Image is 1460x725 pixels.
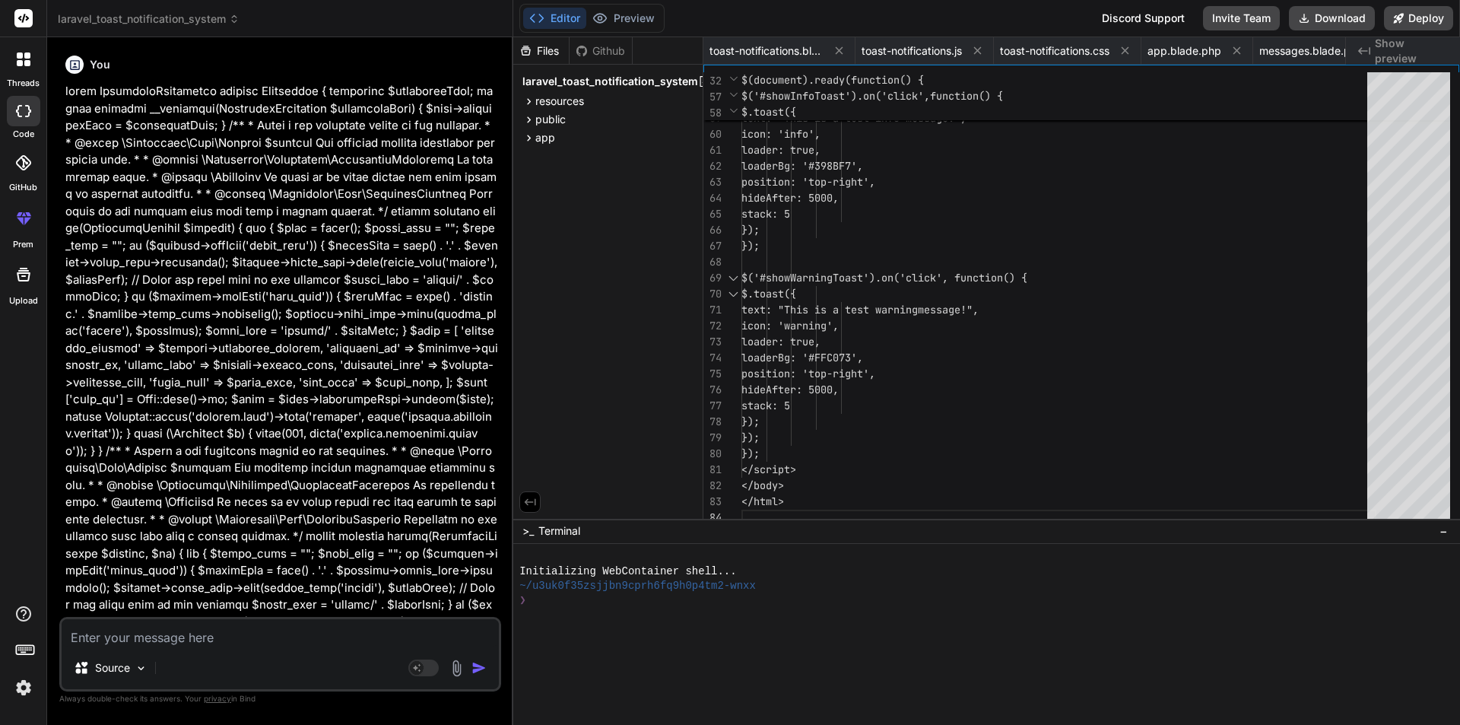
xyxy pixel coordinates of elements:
[523,8,586,29] button: Editor
[204,694,231,703] span: privacy
[703,350,722,366] div: 74
[703,334,722,350] div: 73
[13,238,33,251] label: prem
[703,430,722,446] div: 79
[522,74,698,89] span: laravel_toast_notification_system
[741,351,863,364] span: loaderBg: '#FFC073',
[1375,36,1448,66] span: Show preview
[723,286,743,302] div: Click to collapse the range.
[741,191,839,205] span: hideAfter: 5000,
[1289,6,1375,30] button: Download
[741,431,760,444] span: });
[741,479,784,492] span: </body>
[741,287,796,300] span: $.toast({
[703,174,722,190] div: 63
[703,89,722,105] span: 57
[703,158,722,174] div: 62
[1436,519,1451,543] button: −
[703,302,722,318] div: 71
[703,286,722,302] div: 70
[703,238,722,254] div: 67
[741,415,760,428] span: });
[741,89,930,103] span: $('#showInfoToast').on('click',
[703,494,722,510] div: 83
[1000,43,1109,59] span: toast-notifications.css
[741,159,863,173] span: loaderBg: '#398BF7',
[1093,6,1194,30] div: Discord Support
[7,77,40,90] label: threads
[703,254,722,270] div: 68
[1259,43,1363,59] span: messages.blade.php
[741,73,924,87] span: $(document).ready(function() {
[703,190,722,206] div: 64
[973,271,1027,285] span: ction() {
[741,105,796,119] span: $.toast({
[741,175,875,189] span: position: 'top-right',
[741,383,839,396] span: hideAfter: 5000,
[9,181,37,194] label: GitHub
[741,335,820,348] span: loader: true,
[930,89,1003,103] span: function() {
[741,239,760,253] span: });
[95,660,130,676] p: Source
[703,446,722,462] div: 80
[1384,6,1453,30] button: Deploy
[918,303,979,316] span: message!",
[519,564,737,579] span: Initializing WebContainer shell...
[519,579,756,593] span: ~/u3uk0f35zsjjbn9cprh6fq9h0p4tm2-wnxx
[703,73,722,89] span: 32
[703,462,722,478] div: 81
[741,367,875,380] span: position: 'top-right',
[513,43,569,59] div: Files
[709,43,824,59] span: toast-notifications.blade.php
[535,112,566,127] span: public
[703,366,722,382] div: 75
[135,662,148,675] img: Pick Models
[741,447,760,460] span: });
[538,523,580,539] span: Terminal
[703,270,722,286] div: 69
[741,399,790,412] span: stack: 5
[741,494,784,508] span: </html>
[741,319,839,332] span: icon: 'warning',
[703,206,722,222] div: 65
[586,8,661,29] button: Preview
[741,207,790,221] span: stack: 5
[703,105,722,121] span: 58
[862,43,962,59] span: toast-notifications.js
[570,43,632,59] div: Github
[703,382,722,398] div: 76
[703,478,722,494] div: 82
[703,398,722,414] div: 77
[59,692,501,706] p: Always double-check its answers. Your in Bind
[741,143,820,157] span: loader: true,
[1203,6,1280,30] button: Invite Team
[741,271,973,285] span: $('#showWarningToast').on('click', fun
[11,675,36,701] img: settings
[522,523,534,539] span: >_
[535,130,555,145] span: app
[741,463,796,476] span: </script>
[9,294,38,307] label: Upload
[471,660,487,676] img: icon
[741,127,820,141] span: icon: 'info',
[703,142,722,158] div: 61
[703,126,722,142] div: 60
[1439,523,1448,539] span: −
[703,414,722,430] div: 78
[519,593,527,608] span: ❯
[703,318,722,334] div: 72
[535,94,584,109] span: resources
[703,510,722,526] div: 84
[90,57,110,72] h6: You
[13,128,34,141] label: code
[703,222,722,238] div: 66
[1147,43,1221,59] span: app.blade.php
[741,223,760,237] span: });
[741,303,918,316] span: text: "This is a test warning
[723,270,743,286] div: Click to collapse the range.
[448,660,465,677] img: attachment
[58,11,240,27] span: laravel_toast_notification_system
